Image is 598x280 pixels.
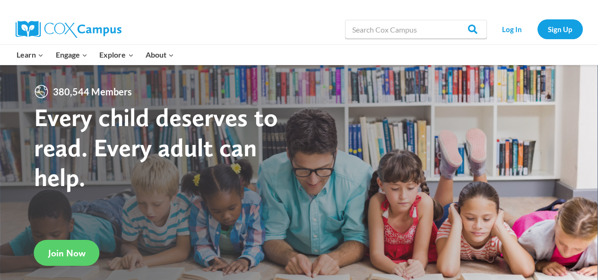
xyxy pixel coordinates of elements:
[48,247,86,259] span: Join Now
[16,21,121,38] img: Cox Campus
[492,19,533,39] a: Log In
[537,19,583,39] a: Sign Up
[492,19,583,39] nav: Secondary Navigation
[99,49,133,61] span: Explore
[345,20,487,39] input: Search Cox Campus
[56,49,87,61] span: Engage
[34,102,278,192] strong: Every child deserves to read. Every adult can help.
[49,84,136,99] span: 380,544 Members
[11,45,180,65] nav: Primary Navigation
[17,49,43,61] span: Learn
[34,240,100,266] a: Join Now
[146,49,174,61] span: About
